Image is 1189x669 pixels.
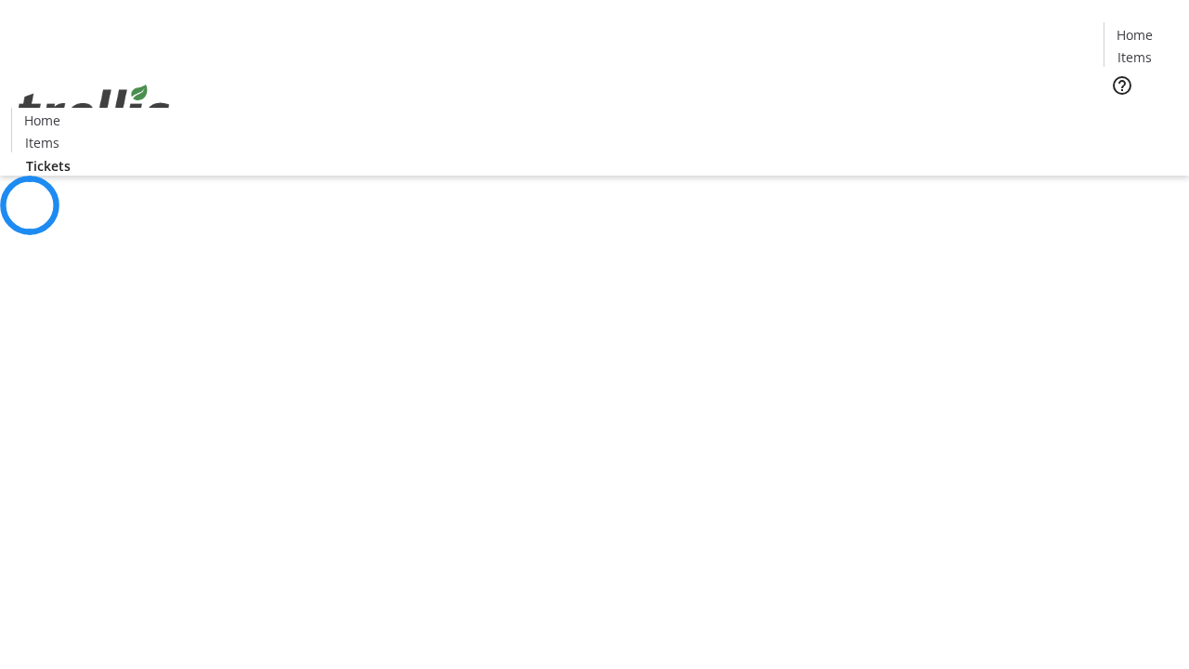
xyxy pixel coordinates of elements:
button: Help [1104,67,1141,104]
span: Items [25,133,59,152]
img: Orient E2E Organization vt8qAQIrmI's Logo [11,64,176,157]
span: Tickets [26,156,71,176]
a: Home [1104,25,1164,45]
a: Items [1104,47,1164,67]
span: Tickets [1118,108,1163,127]
a: Home [12,111,72,130]
span: Home [1117,25,1153,45]
a: Items [12,133,72,152]
span: Home [24,111,60,130]
span: Items [1117,47,1152,67]
a: Tickets [11,156,85,176]
a: Tickets [1104,108,1178,127]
